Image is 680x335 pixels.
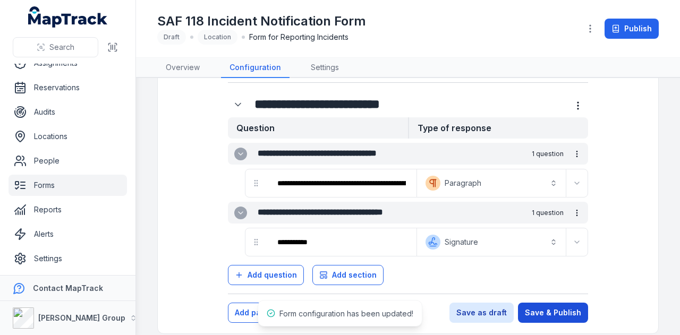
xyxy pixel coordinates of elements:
strong: Type of response [408,117,588,139]
button: more-detail [568,96,588,116]
button: Save & Publish [518,303,588,323]
div: Location [198,30,237,45]
div: :r1n5:-form-item-label [269,171,414,195]
button: Save as draft [449,303,514,323]
a: Settings [8,248,127,269]
strong: Contact MapTrack [33,284,103,293]
button: Paragraph [419,171,564,195]
a: Forms [8,175,127,196]
button: Add question [228,265,304,285]
a: Configuration [221,58,290,78]
span: Form configuration has been updated! [279,309,413,318]
button: Expand [234,148,247,160]
div: drag [245,173,267,194]
button: Add section [312,265,384,285]
svg: drag [252,179,260,187]
button: Expand [568,175,585,192]
div: :r1nf:-form-item-label [269,230,414,254]
a: Overview [157,58,208,78]
button: Expand [228,95,248,115]
a: MapTrack [28,6,108,28]
button: more-detail [568,204,586,222]
div: drag [245,231,267,253]
svg: drag [252,238,260,246]
a: Settings [302,58,347,78]
button: Publish [605,19,659,39]
strong: Question [228,117,408,139]
button: Expand [568,234,585,251]
a: Locations [8,126,127,147]
a: Reports [8,199,127,220]
button: Signature [419,230,564,254]
strong: [PERSON_NAME] Group [38,313,125,322]
div: Draft [157,30,186,45]
a: Reservations [8,77,127,98]
button: Expand [234,207,247,219]
button: Add page [228,303,277,323]
button: more-detail [568,145,586,163]
span: 1 question [532,150,564,158]
span: Add section [332,270,377,280]
span: 1 question [532,209,564,217]
button: Search [13,37,98,57]
a: Audits [8,101,127,123]
span: Add question [248,270,297,280]
a: People [8,150,127,171]
div: :r1mp:-form-item-label [228,95,250,115]
span: Form for Reporting Incidents [249,32,348,42]
span: Search [49,42,74,53]
a: Alerts [8,224,127,245]
h1: SAF 118 Incident Notification Form [157,13,366,30]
